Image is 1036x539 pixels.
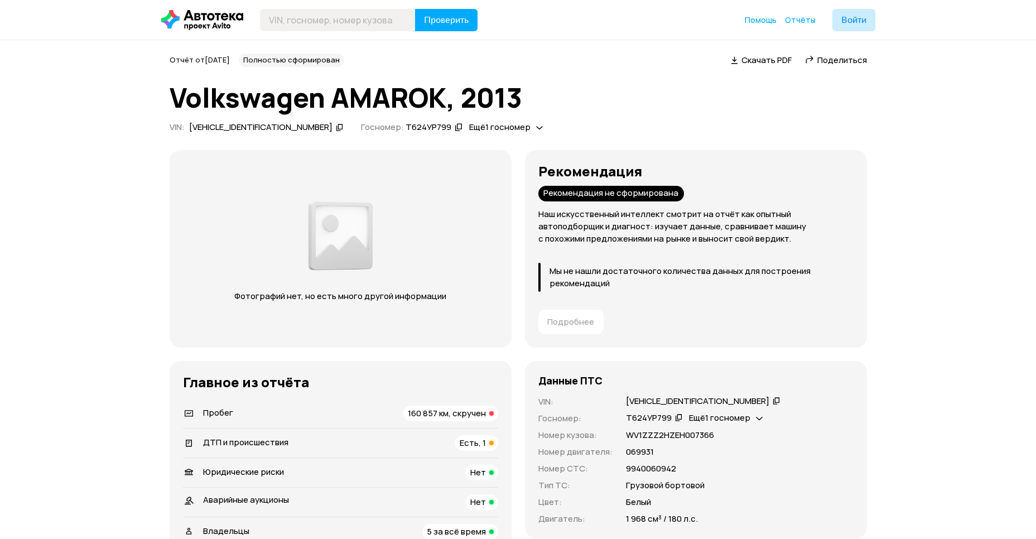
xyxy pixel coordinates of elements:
h1: Volkswagen AMAROK, 2013 [170,83,867,113]
p: WV1ZZZ2НZЕН007366 [626,429,714,441]
span: Войти [841,16,866,25]
span: VIN : [170,121,185,133]
span: Ещё 1 госномер [469,121,531,133]
div: Полностью сформирован [239,54,344,67]
button: Войти [832,9,875,31]
span: Госномер: [361,121,404,133]
p: Номер СТС : [538,463,613,475]
span: Поделиться [817,54,867,66]
h3: Рекомендация [538,163,854,179]
a: Помощь [745,15,777,26]
p: Номер двигателя : [538,446,613,458]
span: Юридические риски [203,466,284,478]
p: 9940060942 [626,463,676,475]
p: Грузовой бортовой [626,479,705,492]
input: VIN, госномер, номер кузова [260,9,416,31]
p: 1 968 см³ / 180 л.с. [626,513,698,525]
img: d89e54fb62fcf1f0.png [305,195,375,277]
span: Ещё 1 госномер [689,412,750,423]
p: 069931 [626,446,654,458]
a: Отчёты [785,15,816,26]
p: Наш искусственный интеллект смотрит на отчёт как опытный автоподборщик и диагност: изучает данные... [538,208,854,245]
div: Т624УР799 [406,122,451,133]
div: [VEHICLE_IDENTIFICATION_NUMBER] [626,396,769,407]
div: Рекомендация не сформирована [538,186,684,201]
span: Помощь [745,15,777,25]
div: Т624УР799 [626,412,672,424]
span: Аварийные аукционы [203,494,289,506]
span: Пробег [203,407,233,418]
span: 160 857 км, скручен [408,407,486,419]
p: Номер кузова : [538,429,613,441]
span: Нет [470,466,486,478]
h4: Данные ПТС [538,374,603,387]
p: Фотографий нет, но есть много другой информации [224,290,457,302]
button: Проверить [415,9,478,31]
span: Есть, 1 [460,437,486,449]
span: 5 за всё время [427,526,486,537]
p: Тип ТС : [538,479,613,492]
a: Скачать PDF [731,54,792,66]
span: Скачать PDF [741,54,792,66]
p: Мы не нашли достаточного количества данных для построения рекомендаций [550,265,854,290]
span: Проверить [424,16,469,25]
a: Поделиться [805,54,867,66]
span: Владельцы [203,525,249,537]
div: [VEHICLE_IDENTIFICATION_NUMBER] [189,122,333,133]
span: Нет [470,496,486,508]
span: Отчёты [785,15,816,25]
p: Белый [626,496,651,508]
p: Цвет : [538,496,613,508]
span: Отчёт от [DATE] [170,55,230,65]
p: VIN : [538,396,613,408]
h3: Главное из отчёта [183,374,498,390]
span: ДТП и происшествия [203,436,288,448]
p: Двигатель : [538,513,613,525]
p: Госномер : [538,412,613,425]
